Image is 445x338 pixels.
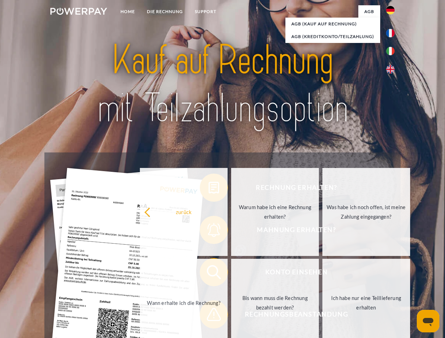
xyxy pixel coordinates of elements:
[141,5,189,18] a: DIE RECHNUNG
[189,5,222,18] a: SUPPORT
[386,47,395,55] img: it
[386,29,395,37] img: fr
[417,310,439,332] iframe: Schaltfläche zum Öffnen des Messaging-Fensters
[285,18,380,30] a: AGB (Kauf auf Rechnung)
[50,8,107,15] img: logo-powerpay-white.svg
[67,34,378,135] img: title-powerpay_de.svg
[144,298,223,307] div: Wann erhalte ich die Rechnung?
[144,207,223,217] div: zurück
[115,5,141,18] a: Home
[285,30,380,43] a: AGB (Kreditkonto/Teilzahlung)
[327,202,406,221] div: Was habe ich noch offen, ist meine Zahlung eingegangen?
[386,6,395,14] img: de
[358,5,380,18] a: agb
[235,293,315,312] div: Bis wann muss die Rechnung bezahlt werden?
[386,65,395,74] img: en
[327,293,406,312] div: Ich habe nur eine Teillieferung erhalten
[235,202,315,221] div: Warum habe ich eine Rechnung erhalten?
[322,168,410,256] a: Was habe ich noch offen, ist meine Zahlung eingegangen?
